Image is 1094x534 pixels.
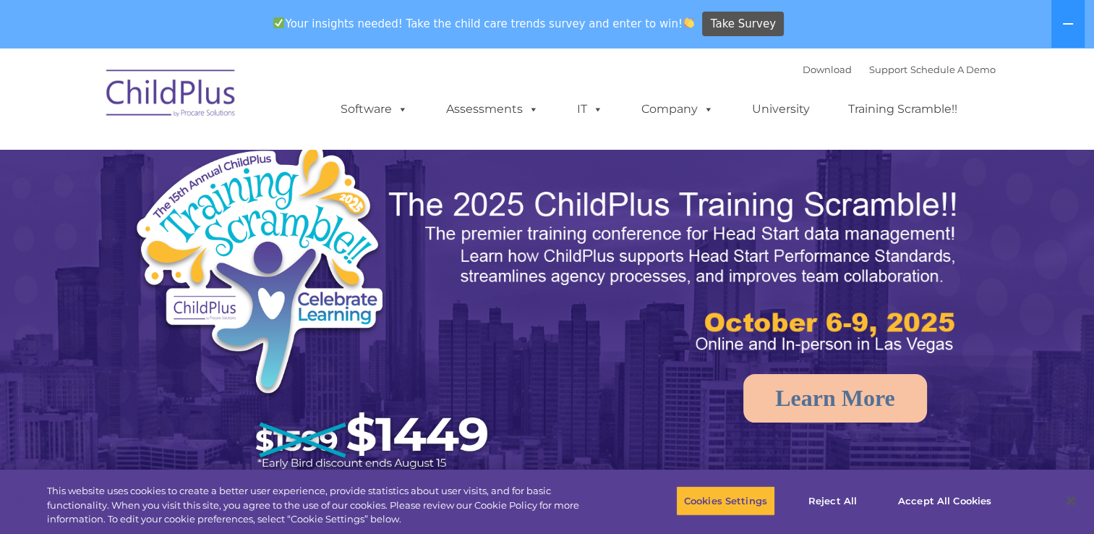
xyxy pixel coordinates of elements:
[273,17,284,28] img: ✅
[676,486,775,516] button: Cookies Settings
[702,12,784,37] a: Take Survey
[99,59,244,132] img: ChildPlus by Procare Solutions
[563,95,617,124] a: IT
[738,95,824,124] a: University
[47,484,602,527] div: This website uses cookies to create a better user experience, provide statistics about user visit...
[743,374,927,423] a: Learn More
[869,64,907,75] a: Support
[326,95,422,124] a: Software
[910,64,996,75] a: Schedule A Demo
[711,12,776,37] span: Take Survey
[432,95,553,124] a: Assessments
[627,95,728,124] a: Company
[1055,485,1087,517] button: Close
[268,9,701,38] span: Your insights needed! Take the child care trends survey and enter to win!
[834,95,972,124] a: Training Scramble!!
[787,486,878,516] button: Reject All
[803,64,996,75] font: |
[890,486,999,516] button: Accept All Cookies
[201,155,262,166] span: Phone number
[201,96,245,106] span: Last name
[683,17,694,28] img: 👏
[803,64,852,75] a: Download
